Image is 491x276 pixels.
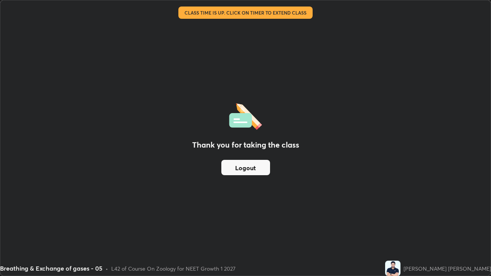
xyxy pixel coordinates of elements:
[385,261,400,276] img: 54718f5cc6424ee29a7c9693f4c7f7b6.jpg
[404,264,491,273] div: [PERSON_NAME] [PERSON_NAME]
[229,101,262,130] img: offlineFeedback.1438e8b3.svg
[192,139,299,151] h2: Thank you for taking the class
[221,160,270,175] button: Logout
[111,264,236,273] div: L42 of Course On Zoology for NEET Growth 1 2027
[105,264,108,273] div: •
